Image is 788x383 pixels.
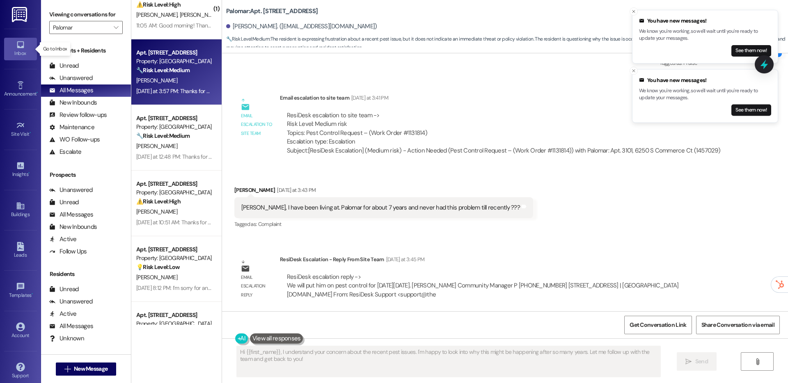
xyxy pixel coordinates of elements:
button: Get Conversation Link [624,316,692,334]
div: Apt. [STREET_ADDRESS] [136,180,212,188]
div: Review follow-ups [49,111,107,119]
div: Email escalation reply [241,273,273,299]
p: We know you're working, so we'll wait until you're ready to update your messages. [639,28,771,42]
span: [PERSON_NAME] [136,142,177,150]
div: Escalate [49,148,81,156]
div: Property: [GEOGRAPHIC_DATA] [136,254,212,262]
div: [PERSON_NAME] [234,186,533,197]
p: Go to Inbox [43,46,67,52]
b: Palomar: Apt. [STREET_ADDRESS] [226,7,318,16]
div: Property: [GEOGRAPHIC_DATA] [136,123,212,131]
div: You have new messages! [639,76,771,84]
span: : The resident is expressing frustration about a recent pest issue, but it does not indicate an i... [226,35,788,52]
div: [DATE] 8:12 PM: I’m sorry for any confusion, [PERSON_NAME]. I'm with the offsite Resident Support... [136,284,548,292]
a: Templates • [4,280,37,302]
a: Support [4,360,37,382]
span: • [32,291,33,297]
div: [PERSON_NAME]. ([EMAIL_ADDRESS][DOMAIN_NAME]) [226,22,377,31]
div: Apt. [STREET_ADDRESS] [136,245,212,254]
div: Email escalation to site team [280,93,727,105]
button: See them now! [731,45,771,57]
div: All Messages [49,210,93,219]
div: ResiDesk Escalation - Reply From Site Team [280,255,731,267]
strong: 🔧 Risk Level: Medium [136,132,190,139]
div: [DATE] at 3:57 PM: Thanks for sharing that, [PERSON_NAME]. The site team has scheduled pest contr... [136,87,477,95]
span: • [37,90,38,96]
span: [PERSON_NAME] [136,274,177,281]
i:  [114,24,118,31]
div: Unknown [49,334,84,343]
span: • [28,170,30,176]
button: See them now! [731,104,771,116]
strong: ⚠️ Risk Level: High [136,198,181,205]
a: Insights • [4,159,37,181]
span: Get Conversation Link [630,321,686,329]
strong: 🔧 Risk Level: Medium [226,36,270,42]
div: Property: [GEOGRAPHIC_DATA] [136,188,212,197]
div: All Messages [49,86,93,95]
div: Unread [49,198,79,207]
div: New Inbounds [49,98,97,107]
span: New Message [74,365,108,373]
button: Send [677,352,717,371]
a: Inbox [4,38,37,60]
div: Subject: [ResiDesk Escalation] (Medium risk) - Action Needed (Pest Control Request – (Work Order ... [287,146,720,155]
div: Tagged as: [234,218,533,230]
i:  [754,358,761,365]
div: ResiDesk escalation to site team -> Risk Level: Medium risk Topics: Pest Control Request – (Work ... [287,111,720,146]
div: Unread [49,62,79,70]
div: Property: [GEOGRAPHIC_DATA] [136,57,212,66]
div: Apt. [STREET_ADDRESS] [136,311,212,319]
div: Property: [GEOGRAPHIC_DATA] [136,319,212,328]
i:  [64,366,71,372]
span: Share Conversation via email [701,321,774,329]
div: [DATE] at 3:41 PM [349,93,388,102]
p: We know you're working, so we'll wait until you're ready to update your messages. [639,87,771,101]
img: ResiDesk Logo [12,7,29,22]
div: All Messages [49,322,93,331]
div: Active [49,310,77,318]
button: Close toast [630,7,638,16]
div: Active [49,235,77,244]
div: [DATE] at 12:48 PM: Thanks for your patience, [PERSON_NAME]. The site team confirmed you can pay ... [136,153,699,160]
span: [PERSON_NAME] [136,11,180,18]
button: Share Conversation via email [696,316,780,334]
span: • [30,130,31,136]
a: Account [4,320,37,342]
a: Leads [4,239,37,262]
span: Complaint [258,221,281,228]
div: Unanswered [49,297,93,306]
input: All communities [53,21,110,34]
div: [PERSON_NAME], I have been living at. Palomar for about 7 years and never had this problem till r... [241,203,520,212]
button: New Message [56,362,117,376]
a: Site Visit • [4,119,37,141]
i:  [685,358,692,365]
div: Follow Ups [49,247,87,256]
div: Prospects + Residents [41,46,131,55]
div: Maintenance [49,123,94,132]
div: New Inbounds [49,223,97,231]
span: [PERSON_NAME] [136,77,177,84]
label: Viewing conversations for [49,8,123,21]
div: Prospects [41,171,131,179]
span: [PERSON_NAME] [179,11,220,18]
strong: 🔧 Risk Level: Medium [136,66,190,74]
div: Unanswered [49,186,93,194]
div: WO Follow-ups [49,135,100,144]
div: Unanswered [49,74,93,82]
textarea: Hi {{first_name}}, I understand your concern about the recent pest issues. I'm happy to look into... [237,346,660,377]
span: Send [695,357,708,366]
div: ResiDesk escalation reply -> We will put him on pest control for [DATE][DATE]. [PERSON_NAME] Comm... [287,273,679,299]
div: Apt. [STREET_ADDRESS] [136,114,212,123]
span: [PERSON_NAME] [136,208,177,215]
a: Buildings [4,199,37,221]
div: Unread [49,285,79,294]
div: Email escalation to site team [241,112,273,138]
div: Apt. [STREET_ADDRESS] [136,48,212,57]
button: Close toast [630,67,638,75]
strong: 💡 Risk Level: Low [136,263,180,271]
div: [DATE] at 3:43 PM [275,186,316,194]
strong: ⚠️ Risk Level: High [136,1,181,8]
div: You have new messages! [639,17,771,25]
div: [DATE] at 3:45 PM [384,255,425,264]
